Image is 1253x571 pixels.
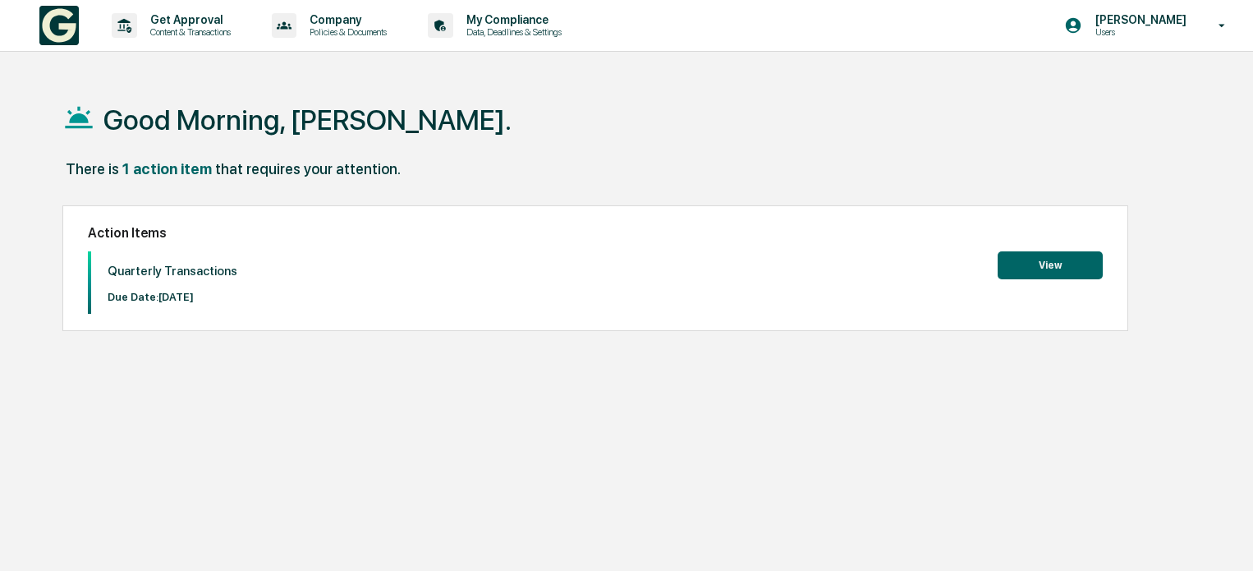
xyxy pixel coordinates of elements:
[108,291,237,303] p: Due Date: [DATE]
[453,13,570,26] p: My Compliance
[108,264,237,279] p: Quarterly Transactions
[296,13,395,26] p: Company
[88,225,1103,241] h2: Action Items
[998,251,1103,279] button: View
[215,160,401,177] div: that requires your attention.
[39,6,79,45] img: logo
[122,160,212,177] div: 1 action item
[453,26,570,38] p: Data, Deadlines & Settings
[66,160,119,177] div: There is
[103,104,512,136] h1: Good Morning, [PERSON_NAME].
[1082,26,1195,38] p: Users
[1082,13,1195,26] p: [PERSON_NAME]
[998,256,1103,272] a: View
[137,26,239,38] p: Content & Transactions
[296,26,395,38] p: Policies & Documents
[137,13,239,26] p: Get Approval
